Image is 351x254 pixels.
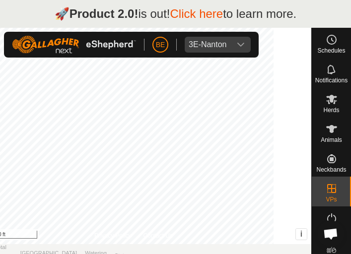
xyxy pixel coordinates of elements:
[300,230,302,238] span: i
[70,7,139,20] strong: Product 2.0!
[326,196,337,202] span: VPs
[156,40,165,50] span: BE
[55,5,297,23] p: 🚀 is out! to learn more.
[189,41,227,49] div: 3E-Nanton
[316,167,346,173] span: Neckbands
[317,48,345,54] span: Schedules
[323,107,339,113] span: Herds
[296,229,307,240] button: i
[321,137,342,143] span: Animals
[94,231,132,240] a: Privacy Policy
[185,37,231,53] span: 3E-Nanton
[170,7,223,20] a: Click here
[231,37,251,53] div: dropdown trigger
[317,220,344,247] div: Open chat
[12,36,136,54] img: Gallagher Logo
[315,77,348,83] span: Notifications
[143,231,173,240] a: Contact Us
